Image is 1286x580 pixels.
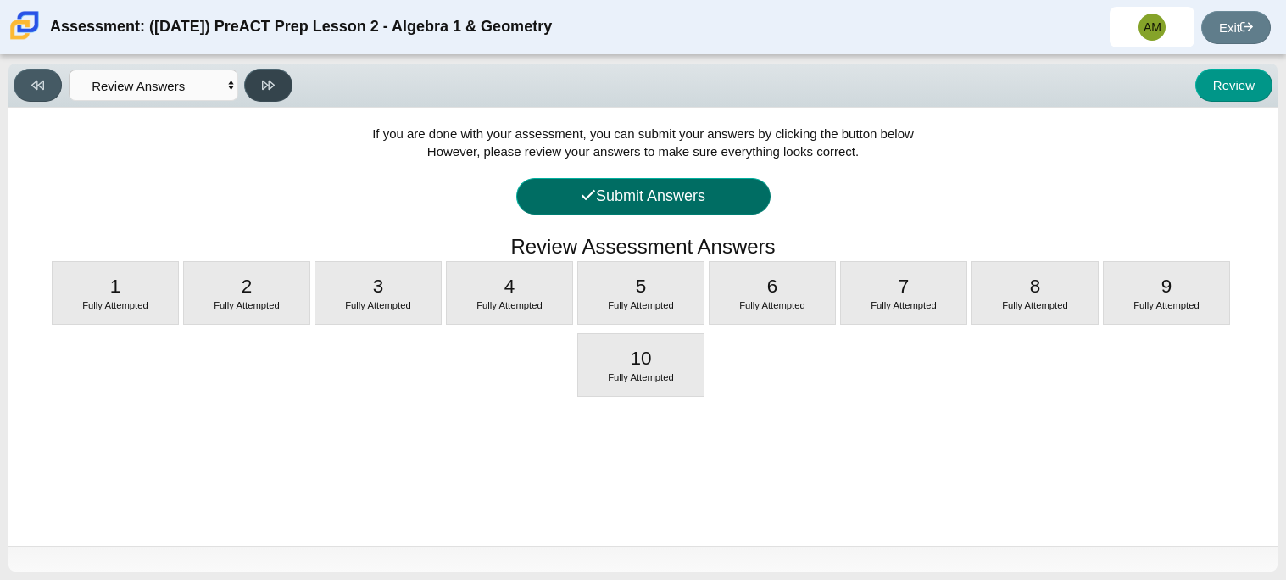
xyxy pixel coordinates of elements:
span: Fully Attempted [476,300,543,310]
span: 6 [767,276,778,297]
span: 3 [373,276,384,297]
a: Carmen School of Science & Technology [7,31,42,46]
span: Fully Attempted [214,300,280,310]
span: Fully Attempted [739,300,805,310]
span: Fully Attempted [345,300,411,310]
a: Exit [1201,11,1271,44]
span: Fully Attempted [608,300,674,310]
div: Assessment: ([DATE]) PreACT Prep Lesson 2 - Algebra 1 & Geometry [50,7,552,47]
button: Review [1195,69,1272,102]
span: If you are done with your assessment, you can submit your answers by clicking the button below Ho... [372,126,914,159]
span: Fully Attempted [1133,300,1200,310]
span: Fully Attempted [871,300,937,310]
span: 4 [504,276,515,297]
span: 1 [110,276,121,297]
span: 10 [630,348,651,369]
span: 2 [242,276,253,297]
span: 7 [899,276,910,297]
span: 9 [1161,276,1172,297]
span: Fully Attempted [1002,300,1068,310]
span: Fully Attempted [82,300,148,310]
h1: Review Assessment Answers [510,232,775,261]
span: 5 [636,276,647,297]
span: 8 [1030,276,1041,297]
button: Submit Answers [516,178,771,215]
span: Fully Attempted [608,372,674,382]
span: AM [1144,21,1161,33]
img: Carmen School of Science & Technology [7,8,42,43]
